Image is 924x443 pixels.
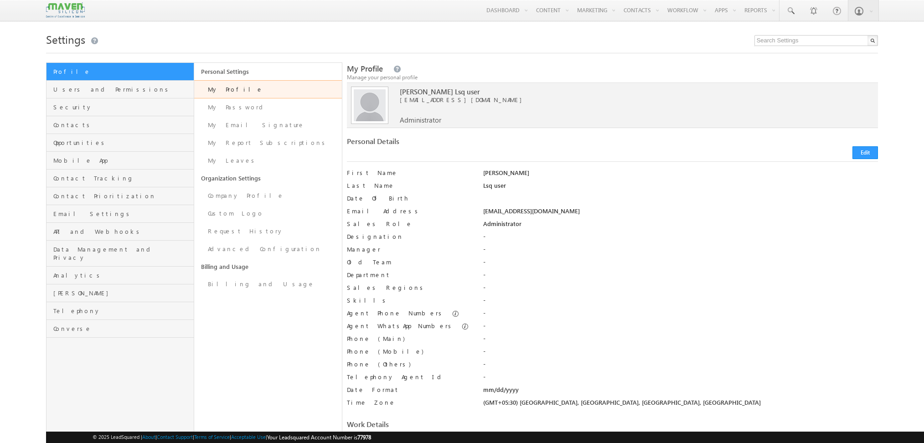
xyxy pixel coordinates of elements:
[347,194,470,202] label: Date Of Birth
[53,174,191,182] span: Contact Tracking
[347,309,445,317] label: Agent Phone Numbers
[347,283,470,292] label: Sales Regions
[347,360,470,368] label: Phone (Others)
[400,116,441,124] span: Administrator
[483,386,878,398] div: mm/dd/yyyy
[53,245,191,262] span: Data Management and Privacy
[347,398,470,407] label: Time Zone
[194,187,342,205] a: Company Profile
[347,232,470,241] label: Designation
[46,63,194,81] a: Profile
[194,98,342,116] a: My Password
[53,192,191,200] span: Contact Prioritization
[194,116,342,134] a: My Email Signature
[46,32,85,46] span: Settings
[53,307,191,315] span: Telephony
[194,170,342,187] a: Organization Settings
[347,181,470,190] label: Last Name
[194,152,342,170] a: My Leaves
[53,103,191,111] span: Security
[483,309,878,322] div: -
[754,35,878,46] input: Search Settings
[194,240,342,258] a: Advanced Configuration
[347,420,605,433] div: Work Details
[400,88,825,96] span: [PERSON_NAME] Lsq user
[46,134,194,152] a: Opportunities
[347,245,470,253] label: Manager
[53,325,191,333] span: Converse
[483,220,878,232] div: Administrator
[347,271,470,279] label: Department
[53,227,191,236] span: API and Webhooks
[483,398,878,411] div: (GMT+05:30) [GEOGRAPHIC_DATA], [GEOGRAPHIC_DATA], [GEOGRAPHIC_DATA], [GEOGRAPHIC_DATA]
[852,146,878,159] button: Edit
[194,80,342,98] a: My Profile
[347,169,470,177] label: First Name
[46,81,194,98] a: Users and Permissions
[347,322,454,330] label: Agent WhatsApp Numbers
[483,296,878,309] div: -
[483,347,878,360] div: -
[483,245,878,258] div: -
[142,434,155,440] a: About
[347,258,470,266] label: Old Team
[53,210,191,218] span: Email Settings
[46,320,194,338] a: Converse
[483,232,878,245] div: -
[400,96,825,104] span: [EMAIL_ADDRESS][DOMAIN_NAME]
[194,434,230,440] a: Terms of Service
[157,434,193,440] a: Contact Support
[347,347,423,355] label: Phone (Mobile)
[347,335,470,343] label: Phone (Main)
[46,2,84,18] img: Custom Logo
[46,152,194,170] a: Mobile App
[194,258,342,275] a: Billing and Usage
[347,386,470,394] label: Date Format
[53,156,191,165] span: Mobile App
[194,275,342,293] a: Billing and Usage
[53,289,191,297] span: [PERSON_NAME]
[46,116,194,134] a: Contacts
[46,267,194,284] a: Analytics
[53,85,191,93] span: Users and Permissions
[483,169,878,181] div: [PERSON_NAME]
[194,205,342,222] a: Custom Logo
[231,434,266,440] a: Acceptable Use
[93,433,371,442] span: © 2025 LeadSquared | | | | |
[483,271,878,283] div: -
[483,207,878,220] div: [EMAIL_ADDRESS][DOMAIN_NAME]
[53,139,191,147] span: Opportunities
[347,220,470,228] label: Sales Role
[46,170,194,187] a: Contact Tracking
[347,207,470,215] label: Email Address
[483,181,878,194] div: Lsq user
[483,258,878,271] div: -
[483,322,878,335] div: -
[53,67,191,76] span: Profile
[194,63,342,80] a: Personal Settings
[53,271,191,279] span: Analytics
[483,360,878,373] div: -
[483,283,878,296] div: -
[194,134,342,152] a: My Report Subscriptions
[347,73,878,82] div: Manage your personal profile
[483,335,878,347] div: -
[46,241,194,267] a: Data Management and Privacy
[53,121,191,129] span: Contacts
[347,63,383,74] span: My Profile
[483,373,878,386] div: -
[357,434,371,441] span: 77978
[46,302,194,320] a: Telephony
[347,296,470,304] label: Skills
[46,205,194,223] a: Email Settings
[46,98,194,116] a: Security
[347,137,605,150] div: Personal Details
[194,222,342,240] a: Request History
[347,373,470,381] label: Telephony Agent Id
[46,223,194,241] a: API and Webhooks
[46,284,194,302] a: [PERSON_NAME]
[267,434,371,441] span: Your Leadsquared Account Number is
[46,187,194,205] a: Contact Prioritization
